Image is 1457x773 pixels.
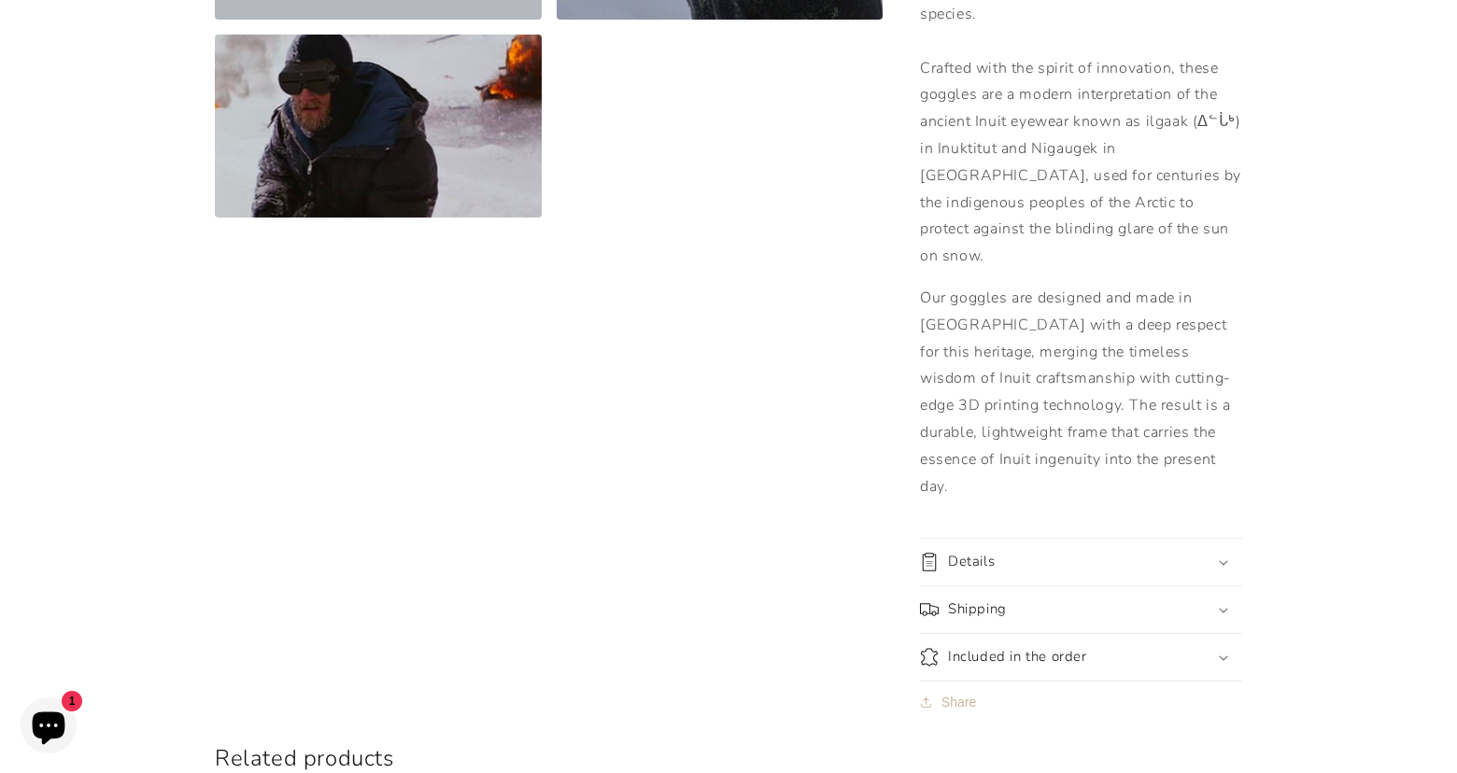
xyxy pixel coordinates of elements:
inbox-online-store-chat: Shopify online store chat [15,697,82,758]
h2: Details [948,553,995,571]
summary: Details [920,539,1242,585]
summary: Included in the order [920,634,1242,681]
button: Share [920,682,982,723]
p: Our goggles are designed and made in [GEOGRAPHIC_DATA] with a deep respect for this heritage, mer... [920,285,1242,499]
summary: Shipping [920,586,1242,633]
h2: Included in the order [948,648,1087,667]
h2: Related products [215,744,1242,773]
h2: Shipping [948,600,1007,619]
